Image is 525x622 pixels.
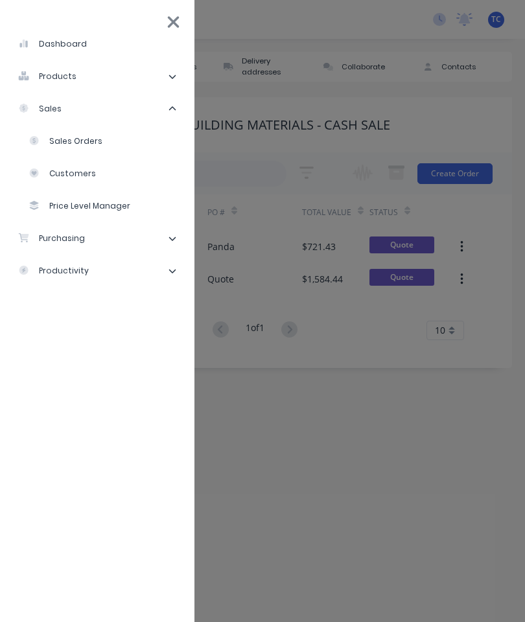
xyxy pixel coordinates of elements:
div: productivity [18,265,89,277]
div: Sales Orders [29,135,102,147]
div: products [18,71,76,82]
div: purchasing [18,233,85,244]
div: Customers [29,168,96,179]
div: Price Level Manager [29,200,130,212]
div: sales [18,103,62,115]
div: dashboard [18,38,87,50]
